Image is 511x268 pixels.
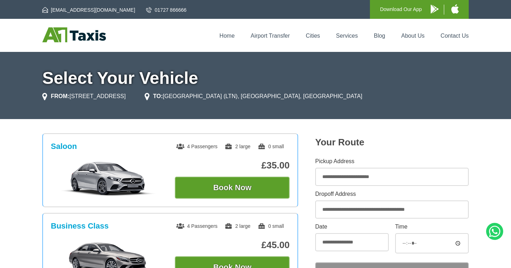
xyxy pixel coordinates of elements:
a: [EMAIL_ADDRESS][DOMAIN_NAME] [42,6,135,14]
a: Contact Us [441,33,469,39]
h3: Business Class [51,221,109,231]
label: Dropoff Address [315,191,469,197]
p: £45.00 [175,240,290,251]
span: 0 small [258,144,284,149]
label: Time [395,224,469,230]
a: Home [220,33,235,39]
span: 2 large [225,144,251,149]
a: Services [336,33,358,39]
a: Blog [374,33,385,39]
img: Saloon [55,161,162,197]
h3: Saloon [51,142,77,151]
span: 0 small [258,223,284,229]
strong: TO: [153,93,163,99]
img: A1 Taxis iPhone App [451,4,459,14]
a: Cities [306,33,320,39]
p: £35.00 [175,160,290,171]
span: 2 large [225,223,251,229]
li: [STREET_ADDRESS] [42,92,126,101]
span: 4 Passengers [176,223,217,229]
h1: Select Your Vehicle [42,70,469,87]
a: About Us [401,33,425,39]
span: 4 Passengers [176,144,217,149]
button: Book Now [175,177,290,199]
h2: Your Route [315,137,469,148]
img: A1 Taxis Android App [431,5,439,14]
img: A1 Taxis St Albans LTD [42,27,106,42]
strong: FROM: [51,93,69,99]
a: Airport Transfer [251,33,290,39]
label: Pickup Address [315,159,469,164]
label: Date [315,224,389,230]
p: Download Our App [380,5,422,14]
a: 01727 866666 [146,6,187,14]
li: [GEOGRAPHIC_DATA] (LTN), [GEOGRAPHIC_DATA], [GEOGRAPHIC_DATA] [145,92,362,101]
